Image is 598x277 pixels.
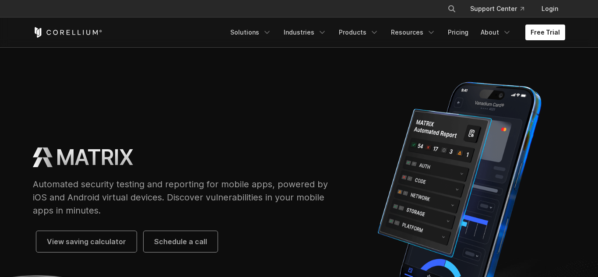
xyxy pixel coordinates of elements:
[525,25,565,40] a: Free Trial
[33,147,53,167] img: MATRIX Logo
[443,25,474,40] a: Pricing
[463,1,531,17] a: Support Center
[444,1,460,17] button: Search
[33,27,102,38] a: Corellium Home
[56,144,133,171] h1: MATRIX
[437,1,565,17] div: Navigation Menu
[278,25,332,40] a: Industries
[334,25,384,40] a: Products
[225,25,277,40] a: Solutions
[475,25,517,40] a: About
[36,231,137,252] a: View saving calculator
[154,236,207,247] span: Schedule a call
[535,1,565,17] a: Login
[225,25,565,40] div: Navigation Menu
[47,236,126,247] span: View saving calculator
[386,25,441,40] a: Resources
[33,178,336,217] p: Automated security testing and reporting for mobile apps, powered by iOS and Android virtual devi...
[144,231,218,252] a: Schedule a call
